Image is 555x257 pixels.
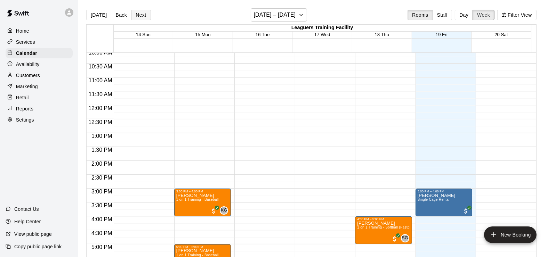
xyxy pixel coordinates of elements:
[90,189,114,194] span: 3:00 PM
[16,72,40,79] p: Customers
[6,103,73,114] a: Reports
[90,161,114,167] span: 2:00 PM
[87,91,114,97] span: 11:30 AM
[223,206,228,215] span: Kanaan Gale
[176,190,229,193] div: 3:00 PM – 4:00 PM
[210,208,217,215] span: All customers have paid
[16,27,29,34] p: Home
[418,190,470,193] div: 3:00 PM – 4:00 PM
[462,208,469,215] span: All customers have paid
[14,206,39,213] p: Contact Us
[401,234,409,242] div: Sienna Gale
[176,245,229,249] div: 5:00 PM – 6:00 PM
[494,32,508,37] button: 20 Sat
[87,77,114,83] span: 11:00 AM
[6,26,73,36] a: Home
[111,10,131,20] button: Back
[254,10,296,20] h6: [DATE] – [DATE]
[251,8,307,22] button: [DATE] – [DATE]
[402,235,408,242] span: SG
[416,189,472,216] div: 3:00 PM – 4:00 PM: Ewan Francis
[14,231,52,238] p: View public page
[16,83,38,90] p: Marketing
[6,115,73,125] a: Settings
[16,39,35,45] p: Services
[314,32,330,37] button: 17 Wed
[408,10,433,20] button: Rooms
[16,94,29,101] p: Retail
[375,32,389,37] button: 18 Thu
[16,61,40,68] p: Availability
[90,175,114,181] span: 2:30 PM
[16,105,33,112] p: Reports
[131,10,151,20] button: Next
[484,226,537,243] button: add
[176,198,219,201] span: 1 on 1 Training - Baseball
[433,10,452,20] button: Staff
[357,217,410,221] div: 4:00 PM – 5:00 PM
[256,32,270,37] button: 16 Tue
[418,198,450,201] span: Single Cage Rental
[355,216,412,244] div: 4:00 PM – 5:00 PM: Skylar Smith
[221,207,227,214] span: KG
[220,206,228,215] div: Kanaan Gale
[497,10,536,20] button: Filter View
[357,225,417,229] span: 1 on 1 Training - Softball (Fastpitch)
[16,116,34,123] p: Settings
[176,253,219,257] span: 1 on 1 Training - Baseball
[114,25,531,31] div: Leaguers Training Facility
[391,235,398,242] span: All customers have paid
[6,37,73,47] a: Services
[86,10,111,20] button: [DATE]
[87,105,114,111] span: 12:00 PM
[455,10,473,20] button: Day
[6,70,73,81] a: Customers
[6,81,73,92] a: Marketing
[6,59,73,69] a: Availability
[6,48,73,58] a: Calendar
[90,147,114,153] span: 1:30 PM
[90,230,114,236] span: 4:30 PM
[404,234,409,242] span: Sienna Gale
[473,10,494,20] button: Week
[174,189,231,216] div: 3:00 PM – 4:00 PM: Jeremiah Klassen
[90,133,114,139] span: 1:00 PM
[90,202,114,208] span: 3:30 PM
[87,64,114,69] span: 10:30 AM
[90,216,114,222] span: 4:00 PM
[14,218,41,225] p: Help Center
[6,92,73,103] a: Retail
[436,32,448,37] button: 19 Fri
[90,244,114,250] span: 5:00 PM
[16,50,37,57] p: Calendar
[136,32,151,37] button: 14 Sun
[195,32,210,37] button: 15 Mon
[87,119,114,125] span: 12:30 PM
[14,243,62,250] p: Copy public page link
